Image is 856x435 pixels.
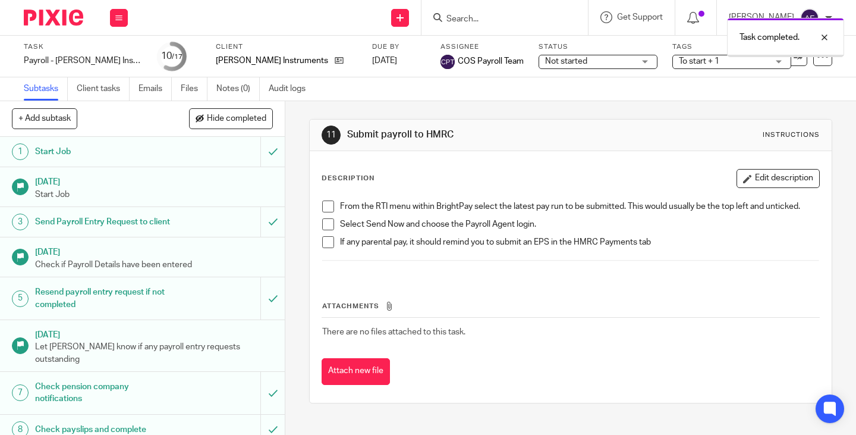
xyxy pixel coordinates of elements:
label: Task [24,42,143,52]
h1: Check pension company notifications [35,378,178,408]
label: Due by [372,42,426,52]
label: Client [216,42,357,52]
div: Payroll - [PERSON_NAME] Instruments - BrightPay - Payday [DATE] [24,55,143,67]
p: Description [322,174,374,183]
div: 7 [12,384,29,401]
div: 3 [12,214,29,230]
h1: [DATE] [35,173,273,188]
a: Emails [139,77,172,101]
span: Hide completed [207,114,266,124]
img: svg%3E [800,8,819,27]
div: 1 [12,143,29,160]
span: COS Payroll Team [458,55,524,67]
button: Hide completed [189,108,273,129]
span: Not started [545,57,587,65]
button: Attach new file [322,358,390,385]
div: 5 [12,290,29,307]
a: Files [181,77,207,101]
p: Start Job [35,189,273,201]
h1: Submit payroll to HMRC [347,129,596,141]
h1: [DATE] [35,243,273,258]
p: From the RTI menu within BrightPay select the latest pay run to be submitted. This would usually ... [340,201,819,212]
small: /17 [172,54,182,60]
a: Subtasks [24,77,68,101]
button: Edit description [737,169,820,188]
a: Notes (0) [216,77,260,101]
div: Instructions [763,130,820,140]
span: [DATE] [372,57,397,65]
p: Select Send Now and choose the Payroll Agent login. [340,218,819,230]
span: Attachments [322,303,379,309]
h1: Start Job [35,143,178,161]
span: There are no files attached to this task. [322,328,465,336]
img: svg%3E [440,55,455,69]
h1: [DATE] [35,326,273,341]
button: + Add subtask [12,108,77,129]
h1: Resend payroll entry request if not completed [35,283,178,314]
a: Client tasks [77,77,130,101]
img: Pixie [24,10,83,26]
div: 10 [161,49,182,63]
a: Audit logs [269,77,314,101]
h1: Send Payroll Entry Request to client [35,213,178,231]
p: Let [PERSON_NAME] know if any payroll entry requests outstanding [35,341,273,365]
span: To start + 1 [679,57,719,65]
p: Task completed. [739,32,800,43]
p: [PERSON_NAME] Instruments Ltd [216,55,329,67]
div: 11 [322,126,341,145]
p: If any parental pay, it should remind you to submit an EPS in the HMRC Payments tab [340,236,819,248]
p: Check if Payroll Details have been entered [35,259,273,271]
div: Payroll - Bailey Instruments - BrightPay - Payday 26th - September 2025 [24,55,143,67]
